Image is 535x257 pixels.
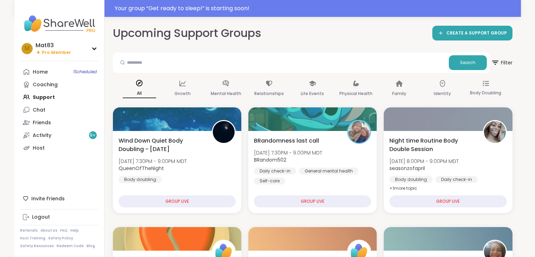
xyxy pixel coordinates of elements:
[484,121,506,143] img: seasonzofapril
[33,107,45,114] div: Chat
[87,244,95,249] a: Blog
[20,228,38,233] a: Referrals
[20,236,45,241] a: Host Training
[389,137,475,153] span: Night time Routine Body Double Session
[32,214,50,221] div: Logout
[57,244,84,249] a: Redeem Code
[119,158,187,165] span: [DATE] 7:30PM - 9:00PM MDT
[33,132,51,139] div: Activity
[33,81,58,88] div: Coaching
[36,42,71,49] div: Mat83
[119,137,204,153] span: Wind Down Quiet Body Doubling - [DATE]
[20,65,98,78] a: Home1Scheduled
[20,129,98,142] a: Activity9+
[20,192,98,205] div: Invite Friends
[60,228,68,233] a: FAQ
[33,119,51,126] div: Friends
[70,228,79,233] a: Help
[33,69,48,76] div: Home
[389,165,425,172] b: seasonzofapril
[20,116,98,129] a: Friends
[42,50,71,56] span: Pro Member
[491,52,512,73] button: Filter
[20,211,98,224] a: Logout
[113,25,261,41] h2: Upcoming Support Groups
[491,54,512,71] span: Filter
[389,158,459,165] span: [DATE] 8:00PM - 9:00PM MDT
[20,104,98,116] a: Chat
[389,176,433,183] div: Body doubling
[174,89,191,98] p: Growth
[90,132,96,138] span: 9 +
[348,121,370,143] img: BRandom502
[432,26,512,40] a: CREATE A SUPPORT GROUP
[446,30,507,36] span: CREATE A SUPPORT GROUP
[460,59,476,66] span: Search
[449,55,487,70] button: Search
[20,11,98,36] img: ShareWell Nav Logo
[119,165,164,172] b: QueenOfTheNight
[434,89,451,98] p: Identity
[123,89,156,98] p: All
[115,4,517,13] div: Your group “ Get ready to sleep! ” is starting soon!
[119,195,236,207] div: GROUP LIVE
[254,156,286,163] b: BRandom502
[254,89,284,98] p: Relationships
[25,44,30,53] span: M
[20,78,98,91] a: Coaching
[254,177,285,184] div: Self-care
[339,89,372,98] p: Physical Health
[254,137,319,145] span: BRandomness last call
[435,176,478,183] div: Daily check-in
[33,145,45,152] div: Host
[254,149,322,156] span: [DATE] 7:30PM - 9:00PM MDT
[470,89,501,97] p: Body Doubling
[40,228,57,233] a: About Us
[119,176,162,183] div: Body doubling
[299,168,358,175] div: General mental health
[254,195,371,207] div: GROUP LIVE
[392,89,406,98] p: Family
[301,89,324,98] p: Life Events
[213,121,235,143] img: QueenOfTheNight
[389,195,507,207] div: GROUP LIVE
[73,69,97,75] span: 1 Scheduled
[254,168,296,175] div: Daily check-in
[211,89,241,98] p: Mental Health
[20,244,54,249] a: Safety Resources
[48,236,73,241] a: Safety Policy
[20,142,98,154] a: Host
